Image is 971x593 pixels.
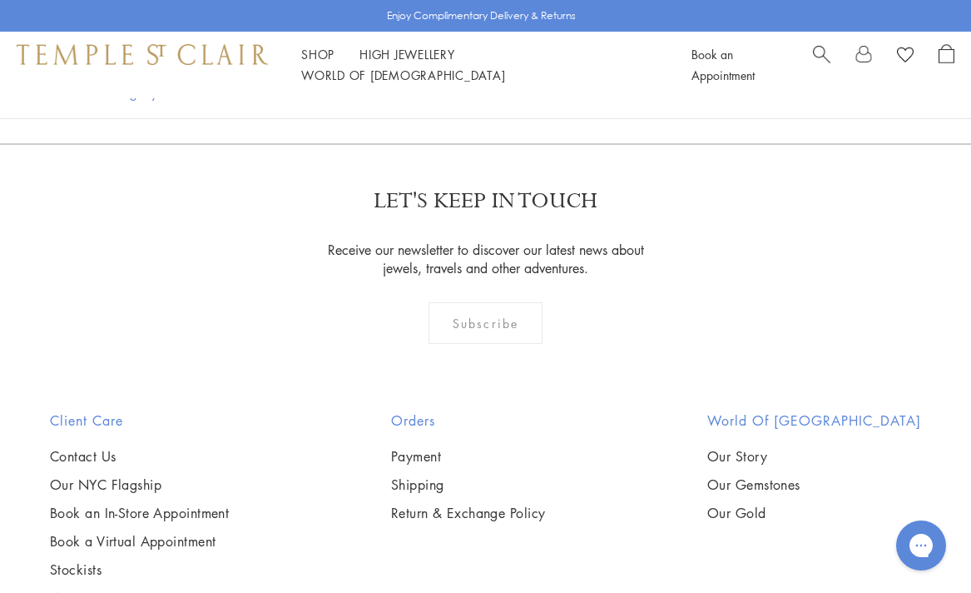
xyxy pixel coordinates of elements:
[301,46,334,62] a: ShopShop
[374,187,597,216] p: LET'S KEEP IN TOUCH
[50,561,229,579] a: Stockists
[317,241,654,277] p: Receive our newsletter to discover our latest news about jewels, travels and other adventures.
[391,504,546,522] a: Return & Exchange Policy
[387,7,576,24] p: Enjoy Complimentary Delivery & Returns
[429,302,542,344] div: Subscribe
[707,476,921,494] a: Our Gemstones
[391,447,546,466] a: Payment
[707,411,921,431] h2: World of [GEOGRAPHIC_DATA]
[50,504,229,522] a: Book an In-Store Appointment
[301,44,654,86] nav: Main navigation
[939,44,954,86] a: Open Shopping Bag
[359,46,455,62] a: High JewelleryHigh Jewellery
[888,515,954,576] iframe: Gorgias live chat messenger
[50,447,229,466] a: Contact Us
[301,67,505,83] a: World of [DEMOGRAPHIC_DATA]World of [DEMOGRAPHIC_DATA]
[707,447,921,466] a: Our Story
[707,504,921,522] a: Our Gold
[391,411,546,431] h2: Orders
[50,532,229,551] a: Book a Virtual Appointment
[50,476,229,494] a: Our NYC Flagship
[691,46,755,83] a: Book an Appointment
[897,44,914,69] a: View Wishlist
[50,411,229,431] h2: Client Care
[391,476,546,494] a: Shipping
[17,44,268,64] img: Temple St. Clair
[813,44,830,86] a: Search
